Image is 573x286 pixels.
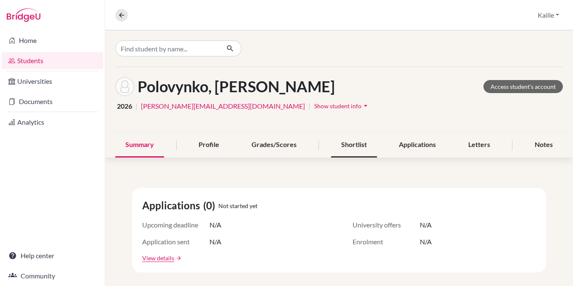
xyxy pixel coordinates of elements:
[115,77,134,96] img: Yeva Polovynko's avatar
[2,32,103,49] a: Home
[218,201,257,210] span: Not started yet
[2,52,103,69] a: Students
[2,93,103,110] a: Documents
[210,237,221,247] span: N/A
[331,133,377,158] div: Shortlist
[534,7,563,23] button: Kaille
[203,198,218,213] span: (0)
[241,133,307,158] div: Grades/Scores
[142,220,210,230] span: Upcoming deadline
[115,133,164,158] div: Summary
[115,40,220,56] input: Find student by name...
[2,73,103,90] a: Universities
[141,101,305,111] a: [PERSON_NAME][EMAIL_ADDRESS][DOMAIN_NAME]
[389,133,446,158] div: Applications
[458,133,500,158] div: Letters
[361,102,370,110] i: arrow_drop_down
[353,220,420,230] span: University offers
[314,99,370,112] button: Show student infoarrow_drop_down
[142,198,203,213] span: Applications
[420,220,432,230] span: N/A
[142,254,174,262] a: View details
[142,237,210,247] span: Application sent
[135,101,138,111] span: |
[7,8,40,22] img: Bridge-U
[2,114,103,131] a: Analytics
[210,220,221,230] span: N/A
[525,133,563,158] div: Notes
[2,267,103,284] a: Community
[2,247,103,264] a: Help center
[353,237,420,247] span: Enrolment
[314,102,361,110] span: Show student info
[483,80,563,93] a: Access student's account
[308,101,310,111] span: |
[188,133,229,158] div: Profile
[420,237,432,247] span: N/A
[117,101,132,111] span: 2026
[174,255,182,261] a: arrow_forward
[138,78,335,96] h1: Polovynko, [PERSON_NAME]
